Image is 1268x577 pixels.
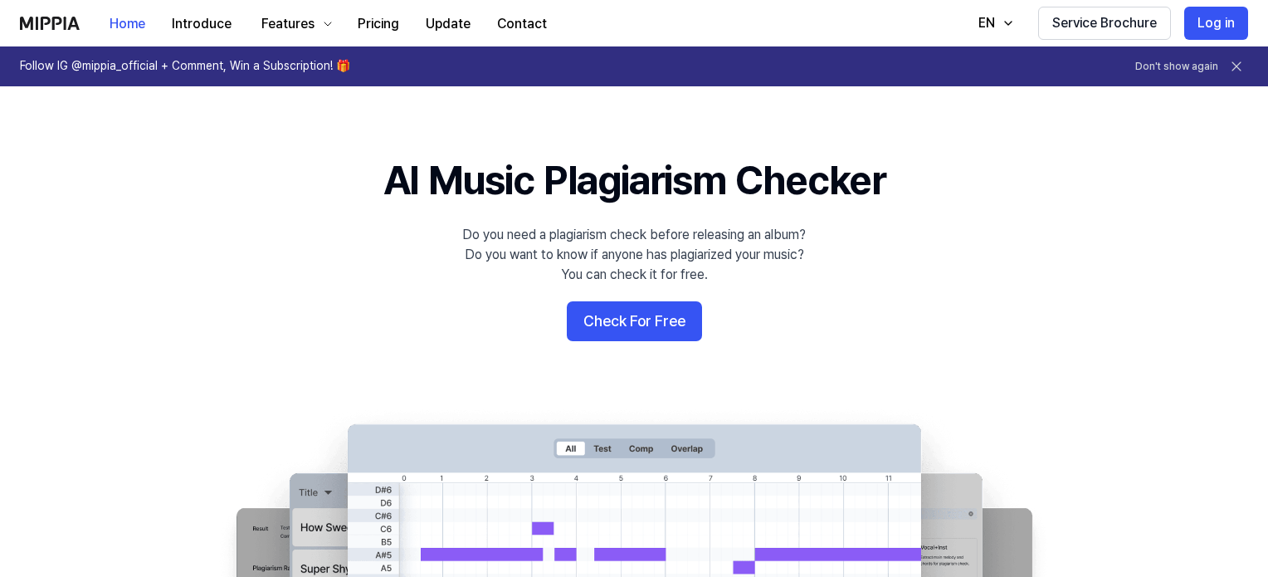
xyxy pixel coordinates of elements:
[1135,60,1218,74] button: Don't show again
[462,225,806,285] div: Do you need a plagiarism check before releasing an album? Do you want to know if anyone has plagi...
[344,7,412,41] button: Pricing
[96,1,158,46] a: Home
[412,1,484,46] a: Update
[383,153,885,208] h1: AI Music Plagiarism Checker
[96,7,158,41] button: Home
[258,14,318,34] div: Features
[158,7,245,41] button: Introduce
[1184,7,1248,40] button: Log in
[962,7,1025,40] button: EN
[245,7,344,41] button: Features
[20,58,350,75] h1: Follow IG @mippia_official + Comment, Win a Subscription! 🎁
[975,13,998,33] div: EN
[1038,7,1171,40] button: Service Brochure
[567,301,702,341] button: Check For Free
[20,17,80,30] img: logo
[484,7,560,41] button: Contact
[412,7,484,41] button: Update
